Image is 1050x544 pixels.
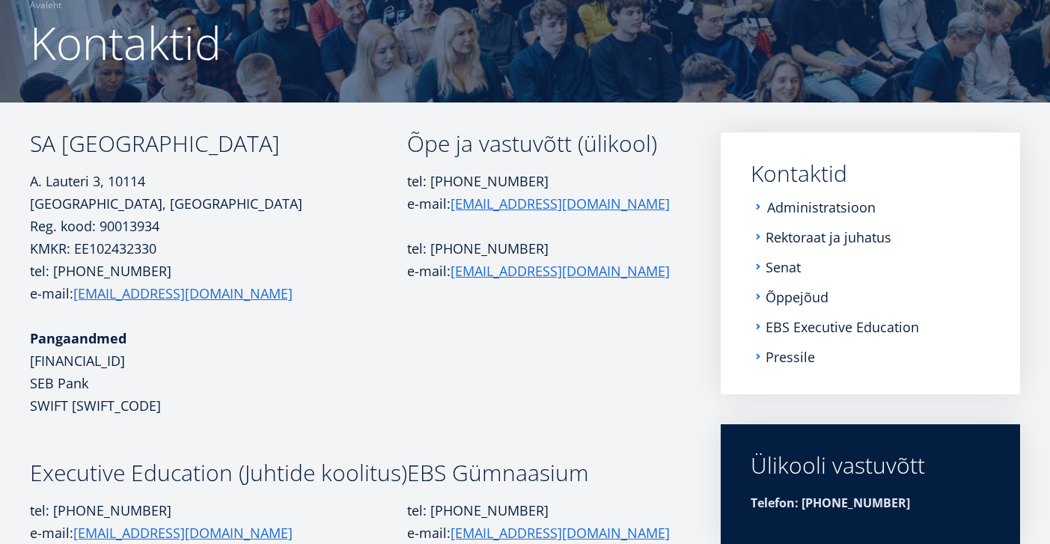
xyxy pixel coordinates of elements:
[751,495,910,511] strong: Telefon: [PHONE_NUMBER]
[766,290,828,305] a: Õppejõud
[73,522,293,544] a: [EMAIL_ADDRESS][DOMAIN_NAME]
[30,12,222,73] span: Kontaktid
[30,327,407,417] p: [FINANCIAL_ID] SEB Pank SWIFT [SWIFT_CODE]
[751,454,990,477] div: Ülikooli vastuvõtt
[407,237,674,260] p: tel: [PHONE_NUMBER]
[73,282,293,305] a: [EMAIL_ADDRESS][DOMAIN_NAME]
[766,320,919,334] a: EBS Executive Education
[30,462,407,484] h3: Executive Education (Juhtide koolitus)
[451,522,670,544] a: [EMAIL_ADDRESS][DOMAIN_NAME]
[407,170,674,215] p: tel: [PHONE_NUMBER] e-mail:
[30,499,407,544] p: tel: [PHONE_NUMBER] e-mail:
[30,329,126,347] strong: Pangaandmed
[766,349,815,364] a: Pressile
[30,260,407,305] p: tel: [PHONE_NUMBER] e-mail:
[766,230,891,245] a: Rektoraat ja juhatus
[30,237,407,260] p: KMKR: EE102432330
[751,162,990,185] a: Kontaktid
[407,260,674,282] p: e-mail:
[451,192,670,215] a: [EMAIL_ADDRESS][DOMAIN_NAME]
[407,132,674,155] h3: Õpe ja vastuvõtt (ülikool)
[767,200,876,215] a: Administratsioon
[766,260,801,275] a: Senat
[30,132,407,155] h3: SA [GEOGRAPHIC_DATA]
[30,170,407,237] p: A. Lauteri 3, 10114 [GEOGRAPHIC_DATA], [GEOGRAPHIC_DATA] Reg. kood: 90013934
[407,499,674,544] p: tel: [PHONE_NUMBER] e-mail:
[407,462,674,484] h3: EBS Gümnaasium
[451,260,670,282] a: [EMAIL_ADDRESS][DOMAIN_NAME]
